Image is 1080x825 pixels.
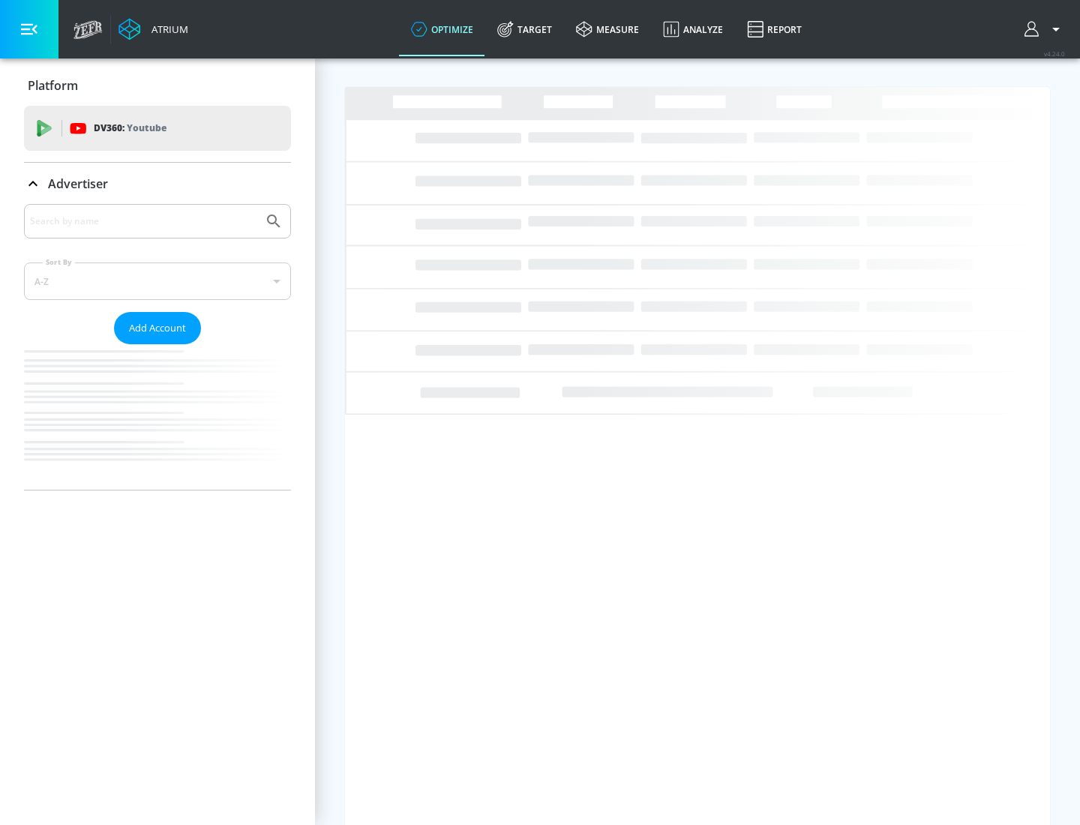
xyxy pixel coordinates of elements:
[30,211,257,231] input: Search by name
[24,344,291,490] nav: list of Advertiser
[735,2,814,56] a: Report
[127,120,166,136] p: Youtube
[24,64,291,106] div: Platform
[399,2,485,56] a: optimize
[485,2,564,56] a: Target
[564,2,651,56] a: measure
[118,18,188,40] a: Atrium
[48,175,108,192] p: Advertiser
[24,262,291,300] div: A-Z
[651,2,735,56] a: Analyze
[24,106,291,151] div: DV360: Youtube
[114,312,201,344] button: Add Account
[94,120,166,136] p: DV360:
[129,319,186,337] span: Add Account
[24,204,291,490] div: Advertiser
[1044,49,1065,58] span: v 4.24.0
[28,77,78,94] p: Platform
[145,22,188,36] div: Atrium
[43,257,75,267] label: Sort By
[24,163,291,205] div: Advertiser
